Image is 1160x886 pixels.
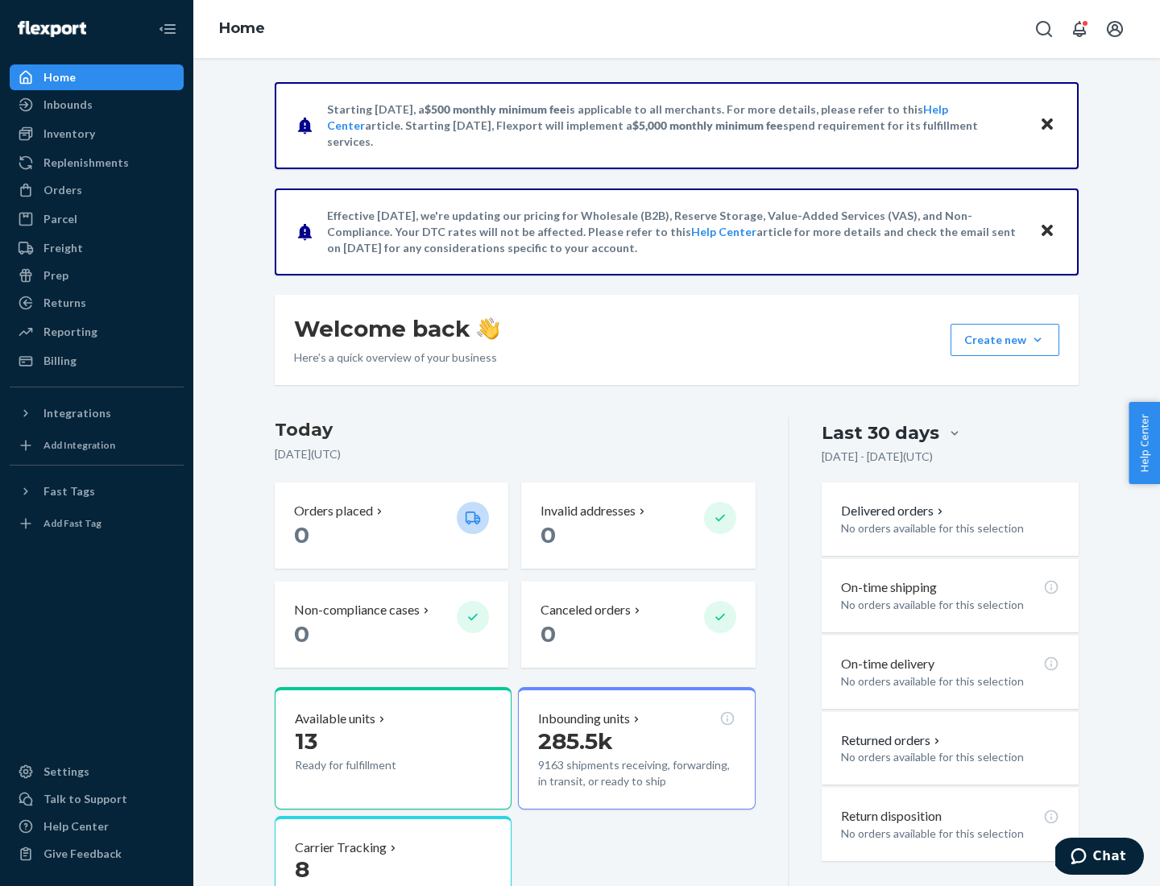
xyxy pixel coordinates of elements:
div: Add Integration [43,438,115,452]
p: No orders available for this selection [841,597,1059,613]
button: Canceled orders 0 [521,582,755,668]
button: Create new [951,324,1059,356]
ol: breadcrumbs [206,6,278,52]
button: Close [1037,220,1058,243]
div: Inventory [43,126,95,142]
p: Here’s a quick overview of your business [294,350,499,366]
p: Ready for fulfillment [295,757,444,773]
p: Canceled orders [541,601,631,619]
div: Talk to Support [43,791,127,807]
a: Inbounds [10,92,184,118]
p: On-time shipping [841,578,937,597]
p: On-time delivery [841,655,934,673]
span: 0 [541,521,556,549]
span: 285.5k [538,727,613,755]
p: Available units [295,710,375,728]
span: $500 monthly minimum fee [425,102,566,116]
div: Last 30 days [822,420,939,445]
button: Available units13Ready for fulfillment [275,687,512,809]
div: Orders [43,182,82,198]
p: Invalid addresses [541,502,636,520]
button: Integrations [10,400,184,426]
span: 0 [541,620,556,648]
a: Settings [10,759,184,785]
p: 9163 shipments receiving, forwarding, in transit, or ready to ship [538,757,735,789]
button: Open Search Box [1028,13,1060,45]
h3: Today [275,417,756,443]
a: Help Center [10,814,184,839]
span: $5,000 monthly minimum fee [632,118,783,132]
a: Inventory [10,121,184,147]
a: Home [10,64,184,90]
div: Returns [43,295,86,311]
a: Add Integration [10,433,184,458]
a: Billing [10,348,184,374]
div: Add Fast Tag [43,516,101,530]
button: Non-compliance cases 0 [275,582,508,668]
h1: Welcome back [294,314,499,343]
p: Inbounding units [538,710,630,728]
p: No orders available for this selection [841,520,1059,536]
a: Parcel [10,206,184,232]
button: Inbounding units285.5k9163 shipments receiving, forwarding, in transit, or ready to ship [518,687,755,809]
p: No orders available for this selection [841,749,1059,765]
div: Parcel [43,211,77,227]
a: Replenishments [10,150,184,176]
p: Carrier Tracking [295,838,387,857]
p: No orders available for this selection [841,673,1059,689]
div: Billing [43,353,77,369]
div: Give Feedback [43,846,122,862]
p: [DATE] - [DATE] ( UTC ) [822,449,933,465]
span: 13 [295,727,317,755]
div: Fast Tags [43,483,95,499]
p: Non-compliance cases [294,601,420,619]
button: Give Feedback [10,841,184,867]
a: Add Fast Tag [10,511,184,536]
button: Returned orders [841,731,943,750]
button: Delivered orders [841,502,947,520]
span: 8 [295,855,309,883]
img: Flexport logo [18,21,86,37]
a: Prep [10,263,184,288]
a: Reporting [10,319,184,345]
a: Help Center [691,225,756,238]
p: Starting [DATE], a is applicable to all merchants. For more details, please refer to this article... [327,101,1024,150]
button: Open account menu [1099,13,1131,45]
p: Effective [DATE], we're updating our pricing for Wholesale (B2B), Reserve Storage, Value-Added Se... [327,208,1024,256]
div: Freight [43,240,83,256]
p: No orders available for this selection [841,826,1059,842]
span: 0 [294,521,309,549]
div: Reporting [43,324,97,340]
a: Freight [10,235,184,261]
button: Talk to Support [10,786,184,812]
button: Invalid addresses 0 [521,482,755,569]
button: Close [1037,114,1058,137]
button: Orders placed 0 [275,482,508,569]
p: [DATE] ( UTC ) [275,446,756,462]
div: Home [43,69,76,85]
a: Returns [10,290,184,316]
div: Replenishments [43,155,129,171]
button: Open notifications [1063,13,1096,45]
button: Close Navigation [151,13,184,45]
p: Return disposition [841,807,942,826]
a: Home [219,19,265,37]
div: Prep [43,267,68,284]
img: hand-wave emoji [477,317,499,340]
a: Orders [10,177,184,203]
div: Integrations [43,405,111,421]
button: Help Center [1129,402,1160,484]
span: 0 [294,620,309,648]
iframe: Opens a widget where you can chat to one of our agents [1055,838,1144,878]
div: Inbounds [43,97,93,113]
button: Fast Tags [10,478,184,504]
div: Help Center [43,818,109,834]
div: Settings [43,764,89,780]
p: Orders placed [294,502,373,520]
